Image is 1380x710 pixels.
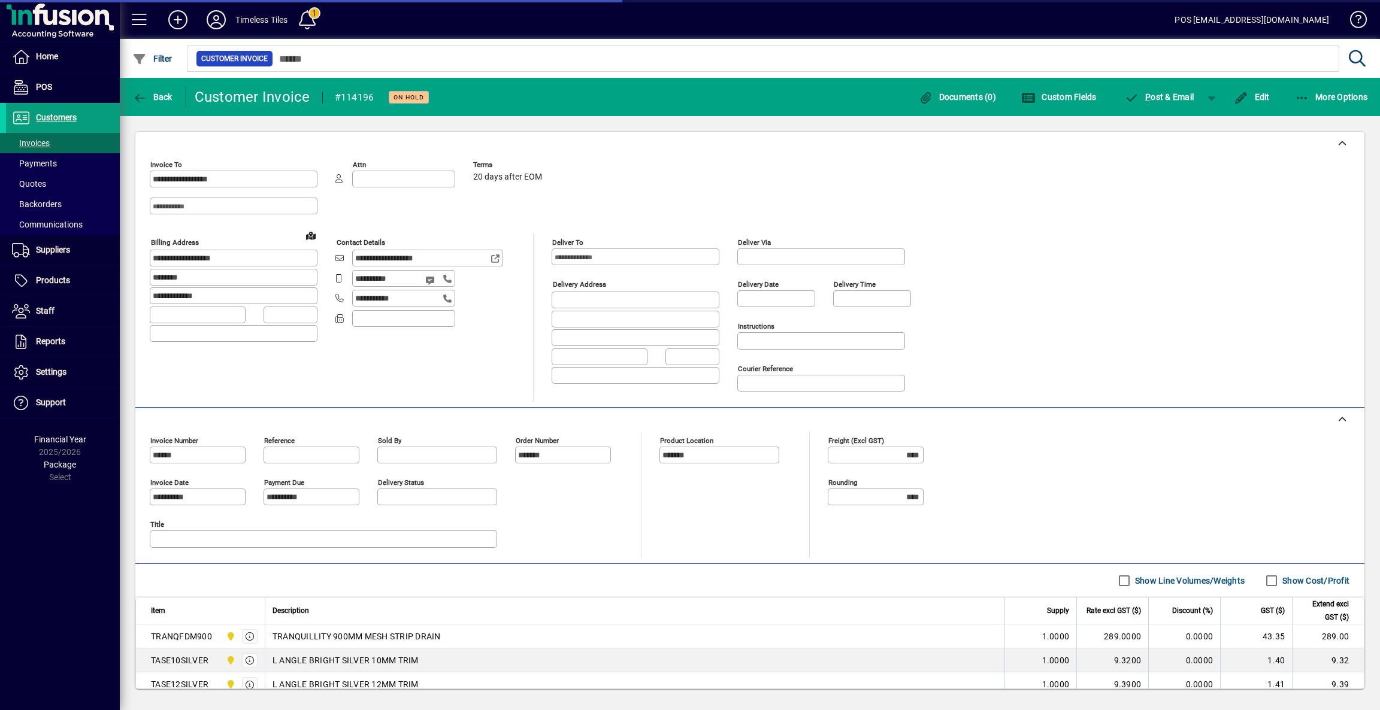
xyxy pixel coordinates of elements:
[159,9,197,31] button: Add
[1125,92,1194,102] span: ost & Email
[150,436,198,445] mat-label: Invoice number
[1148,624,1220,648] td: 0.0000
[335,88,374,107] div: #114196
[12,159,57,168] span: Payments
[6,133,120,153] a: Invoices
[1042,654,1070,666] span: 1.0000
[34,435,86,444] span: Financial Year
[151,654,208,666] div: TASE10SILVER
[1133,575,1245,587] label: Show Line Volumes/Weights
[1175,10,1329,29] div: POS [EMAIL_ADDRESS][DOMAIN_NAME]
[1295,92,1368,102] span: More Options
[738,280,779,289] mat-label: Delivery date
[6,72,120,102] a: POS
[150,520,164,529] mat-label: Title
[1220,672,1292,696] td: 1.41
[264,478,304,487] mat-label: Payment due
[1280,575,1349,587] label: Show Cost/Profit
[353,160,366,169] mat-label: Attn
[1084,678,1141,690] div: 9.3900
[12,138,50,148] span: Invoices
[36,367,66,377] span: Settings
[129,86,175,108] button: Back
[1042,678,1070,690] span: 1.0000
[1292,672,1364,696] td: 9.39
[6,153,120,174] a: Payments
[223,630,237,643] span: Dunedin
[1087,604,1141,617] span: Rate excl GST ($)
[6,266,120,296] a: Products
[36,306,55,315] span: Staff
[918,92,996,102] span: Documents (0)
[197,9,235,31] button: Profile
[473,161,545,169] span: Terms
[273,654,419,666] span: L ANGLE BRIGHT SILVER 10MM TRIM
[195,87,310,107] div: Customer Invoice
[36,336,65,346] span: Reports
[36,82,52,92] span: POS
[516,436,559,445] mat-label: Order number
[36,398,66,407] span: Support
[1021,92,1097,102] span: Custom Fields
[1220,624,1292,648] td: 43.35
[36,113,77,122] span: Customers
[150,478,189,487] mat-label: Invoice date
[301,226,320,245] a: View on map
[1047,604,1069,617] span: Supply
[6,174,120,194] a: Quotes
[151,630,212,642] div: TRANQFDM900
[1261,604,1285,617] span: GST ($)
[151,604,165,617] span: Item
[6,357,120,387] a: Settings
[1148,672,1220,696] td: 0.0000
[378,478,424,487] mat-label: Delivery status
[12,199,62,209] span: Backorders
[235,10,287,29] div: Timeless Tiles
[264,436,295,445] mat-label: Reference
[151,678,208,690] div: TASE12SILVER
[12,179,46,189] span: Quotes
[828,478,857,487] mat-label: Rounding
[273,630,441,642] span: TRANQUILLITY 900MM MESH STRIP DRAIN
[1119,86,1200,108] button: Post & Email
[1220,648,1292,672] td: 1.40
[1084,630,1141,642] div: 289.0000
[552,238,583,247] mat-label: Deliver To
[1341,2,1365,41] a: Knowledge Base
[738,365,793,373] mat-label: Courier Reference
[1084,654,1141,666] div: 9.3200
[417,266,446,295] button: Send SMS
[1292,648,1364,672] td: 9.32
[6,235,120,265] a: Suppliers
[6,388,120,418] a: Support
[273,604,309,617] span: Description
[36,275,70,285] span: Products
[12,220,83,229] span: Communications
[828,436,884,445] mat-label: Freight (excl GST)
[1018,86,1100,108] button: Custom Fields
[1292,86,1371,108] button: More Options
[132,92,172,102] span: Back
[378,436,401,445] mat-label: Sold by
[36,51,58,61] span: Home
[201,53,268,65] span: Customer Invoice
[1042,630,1070,642] span: 1.0000
[915,86,999,108] button: Documents (0)
[738,238,771,247] mat-label: Deliver via
[6,214,120,235] a: Communications
[132,54,172,63] span: Filter
[1172,604,1213,617] span: Discount (%)
[150,160,182,169] mat-label: Invoice To
[6,327,120,357] a: Reports
[1231,86,1273,108] button: Edit
[1292,624,1364,648] td: 289.00
[223,678,237,691] span: Dunedin
[1148,648,1220,672] td: 0.0000
[1300,597,1349,624] span: Extend excl GST ($)
[6,296,120,326] a: Staff
[394,93,424,101] span: On hold
[6,194,120,214] a: Backorders
[223,654,237,667] span: Dunedin
[120,86,186,108] app-page-header-button: Back
[273,678,419,690] span: L ANGLE BRIGHT SILVER 12MM TRIM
